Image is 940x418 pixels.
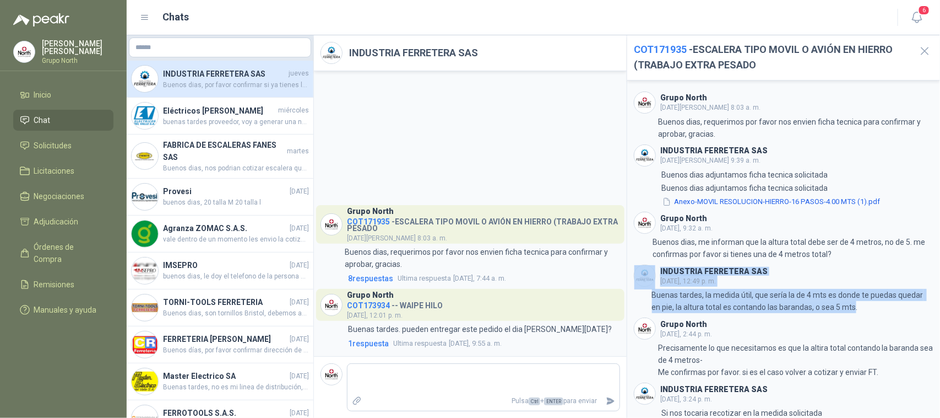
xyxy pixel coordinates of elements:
img: Company Logo [321,364,342,385]
span: [DATE], 9:32 a. m. [660,224,713,232]
a: Inicio [13,84,113,105]
h4: Provesi [163,185,287,197]
span: [DATE], 2:44 p. m. [660,330,712,338]
span: vale dentro de un momento les envio la cotización [163,234,309,245]
span: [DATE][PERSON_NAME] 9:39 a. m. [660,157,760,164]
span: Buenos dias, por favor confirmar si ya tienes la cotizacion solicitada ? [163,80,309,90]
img: Company Logo [132,221,158,247]
a: Company LogoTORNI-TOOLS FERRETERIA[DATE]Buenos dias, son tornillos Bristol, debemos actualizar la... [127,290,313,326]
h4: - - WAIPE HILO [347,298,443,309]
span: Buenos dias, son tornillos Bristol, debemos actualizar la descripcion. quedo atenta a la cotizacion. [163,308,309,319]
span: Ultima respuesta [393,338,447,349]
span: [DATE] [290,371,309,382]
span: [DATE] [290,297,309,308]
a: Company LogoAgranza ZOMAC S.A.S.[DATE]vale dentro de un momento les envio la cotización [127,216,313,253]
span: Órdenes de Compra [34,241,103,265]
span: Adjudicación [34,216,79,228]
span: [DATE], 9:55 a. m. [393,338,502,349]
span: [DATE], 12:01 p. m. [347,312,403,319]
span: [DATE], 3:24 p. m. [660,395,712,403]
span: 8 respuesta s [348,272,393,285]
h3: Grupo North [660,95,707,101]
h4: FERRETERIA [PERSON_NAME] [163,333,287,345]
span: COT171935 [634,44,687,55]
img: Company Logo [634,212,655,233]
button: 6 [907,8,927,28]
h4: - ESCALERA TIPO MOVIL O AVIÓN EN HIERRO (TRABAJO EXTRA PESADO [347,215,620,231]
span: [DATE][PERSON_NAME] 8:03 a. m. [660,104,760,111]
a: Company LogoMaster Electrico SA[DATE]Buenas tardes, no es mi linea de distribución, gracias por i... [127,363,313,400]
span: martes [287,146,309,157]
img: Company Logo [321,294,342,315]
span: [DATE] [290,260,309,271]
span: [DATE], 7:44 a. m. [398,273,506,284]
a: Solicitudes [13,135,113,156]
span: buenas tardes proveedor, voy a generar una nueva solicitud de amarras negras, por favor estar pen... [163,117,309,127]
p: [PERSON_NAME] [PERSON_NAME] [42,40,113,55]
h1: Chats [163,9,189,25]
p: Buenos dias, requerimos por favor nos envien ficha tecnica para confirmar y aprobar, gracias. [345,246,620,270]
button: Enviar [601,392,620,411]
h4: IMSEPRO [163,259,287,271]
h3: Grupo North [660,216,707,222]
p: Buenos dias adjuntamos ficha tecnica solicitada [661,182,881,194]
span: 6 [918,5,930,15]
a: Company LogoProvesi[DATE]buenos dias, 20 talla M 20 talla l [127,179,313,216]
h4: INDUSTRIA FERRETERA SAS [163,68,286,80]
span: Chat [34,114,51,126]
p: Buenas tardes, la medida útil, que sería la de 4 mts es donde te puedas quedar en pie, la altura ... [652,289,933,313]
span: ENTER [544,398,563,405]
span: Remisiones [34,278,75,291]
span: Negociaciones [34,190,85,202]
p: Pulsa + para enviar [366,392,602,411]
img: Company Logo [132,103,158,129]
h3: INDUSTRIA FERRETERA SAS [660,269,768,275]
h3: INDUSTRIA FERRETERA SAS [660,148,768,154]
img: Company Logo [132,258,158,284]
h4: TORNI-TOOLS FERRETERIA [163,296,287,308]
img: Company Logo [132,184,158,210]
h2: - ESCALERA TIPO MOVIL O AVIÓN EN HIERRO (TRABAJO EXTRA PESADO [634,42,909,73]
p: Buenos dias adjuntamos ficha tecnica solicitada [661,169,828,181]
img: Company Logo [634,92,655,113]
p: Buenos dias, me informan que la altura total debe ser de 4 metros, no de 5. me confirmas por favo... [653,236,933,260]
h3: Grupo North [347,208,394,215]
a: Órdenes de Compra [13,237,113,270]
a: Company LogoINDUSTRIA FERRETERA SASjuevesBuenos dias, por favor confirmar si ya tienes la cotizac... [127,61,313,98]
h4: Eléctricos [PERSON_NAME] [163,105,276,117]
span: COT173934 [347,301,390,310]
img: Company Logo [634,318,655,339]
a: Company LogoFABRICA DE ESCALERAS FANES SASmartesBuenos dias, nos podrian cotizar escalera que alc... [127,135,313,179]
span: Ctrl [529,398,540,405]
span: buenos dias, 20 talla M 20 talla l [163,197,309,208]
a: Company LogoFERRETERIA [PERSON_NAME][DATE]Buenos días, por favor confirmar dirección de entrega. ... [127,326,313,363]
span: [DATE] [290,334,309,345]
h3: Grupo North [660,321,707,328]
p: Buenas tardes. pueden entregar este pedido el dia [PERSON_NAME][DATE]? [348,323,612,335]
a: 8respuestasUltima respuesta[DATE], 7:44 a. m. [346,272,620,285]
a: Chat [13,110,113,131]
button: Anexo-MOVIL RESOLUCION-HIERRO-16 PASOS-4.00 MTS (1).pdf [661,196,881,208]
p: Precisamente lo que necesitamos es que la altira total contando la baranda sea de 4 metros- Me co... [658,342,933,378]
h3: Grupo North [347,292,394,298]
img: Company Logo [132,368,158,395]
h3: INDUSTRIA FERRETERA SAS [660,387,768,393]
span: [DATE], 12:49 p. m. [660,277,716,285]
span: [DATE][PERSON_NAME] 8:03 a. m. [347,234,447,242]
span: Ultima respuesta [398,273,451,284]
a: Negociaciones [13,186,113,207]
img: Company Logo [132,331,158,358]
img: Company Logo [634,145,655,166]
h2: INDUSTRIA FERRETERA SAS [349,45,478,61]
img: Company Logo [634,383,655,404]
img: Logo peakr [13,13,69,26]
a: Company LogoEléctricos [PERSON_NAME]miércolesbuenas tardes proveedor, voy a generar una nueva sol... [127,98,313,135]
span: jueves [289,68,309,79]
label: Adjuntar archivos [347,392,366,411]
img: Company Logo [132,66,158,92]
p: Grupo North [42,57,113,64]
span: buenos dias, le doy el telefono de la persona de SSA para que nos puedas visitar y cotizar. [PERS... [163,271,309,282]
span: 1 respuesta [348,337,389,350]
a: Adjudicación [13,211,113,232]
a: Manuales y ayuda [13,299,113,320]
